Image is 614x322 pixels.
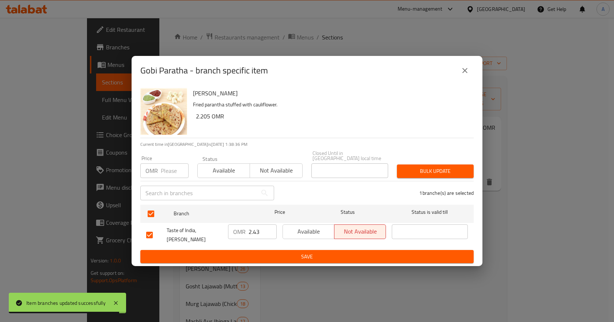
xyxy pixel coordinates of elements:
span: Bulk update [403,167,468,176]
span: Available [286,226,331,237]
span: Save [146,252,468,261]
button: Not available [250,163,302,178]
button: Available [197,163,250,178]
button: Bulk update [397,164,474,178]
input: Please enter price [161,163,189,178]
input: Search in branches [140,186,257,200]
p: OMR [145,166,158,175]
span: Taste of India, [PERSON_NAME] [167,226,222,244]
span: Available [201,165,247,176]
p: 1 branche(s) are selected [419,189,474,197]
button: Not available [334,224,386,239]
h6: [PERSON_NAME] [193,88,468,98]
span: Status [310,208,386,217]
span: Price [255,208,304,217]
span: Not available [253,165,299,176]
input: Please enter price [249,224,277,239]
p: Fried parantha stuffed with cauliflower. [193,100,468,109]
button: Available [283,224,334,239]
img: Gobi Paratha [140,88,187,135]
span: Branch [174,209,250,218]
div: Item branches updated successfully [26,299,106,307]
span: Not available [337,226,383,237]
h2: Gobi Paratha - branch specific item [140,65,268,76]
p: Current time in [GEOGRAPHIC_DATA] is [DATE] 1:38:36 PM [140,141,474,148]
p: OMR [233,227,246,236]
button: Save [140,250,474,264]
h6: 2.205 OMR [196,111,468,121]
span: Status is valid till [392,208,468,217]
button: close [456,62,474,79]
